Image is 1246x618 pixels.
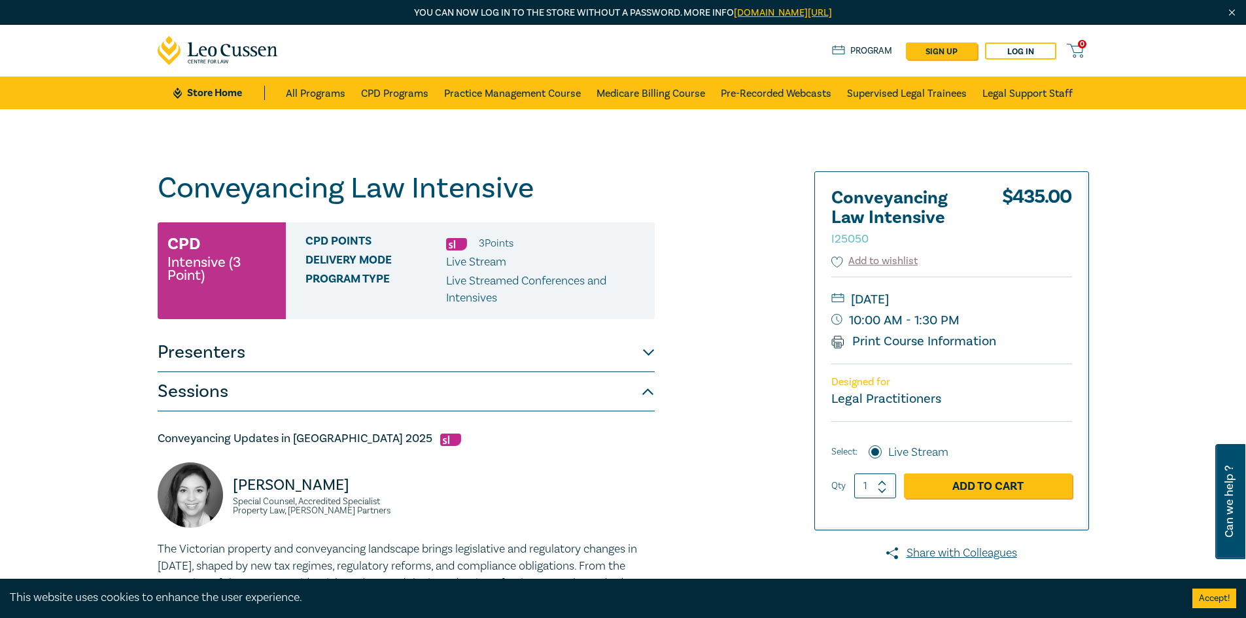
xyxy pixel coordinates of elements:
[1223,452,1236,551] span: Can we help ?
[173,86,264,100] a: Store Home
[597,77,705,109] a: Medicare Billing Course
[158,431,655,447] h5: Conveyancing Updates in [GEOGRAPHIC_DATA] 2025
[446,273,645,307] p: Live Streamed Conferences and Intensives
[906,43,977,60] a: sign up
[305,273,446,307] span: Program type
[1078,40,1086,48] span: 0
[831,188,975,247] h2: Conveyancing Law Intensive
[233,497,398,515] small: Special Counsel, Accredited Specialist Property Law, [PERSON_NAME] Partners
[831,254,918,269] button: Add to wishlist
[446,254,506,269] span: Live Stream
[440,434,461,446] img: Substantive Law
[305,235,446,252] span: CPD Points
[167,256,276,282] small: Intensive (3 Point)
[233,475,398,496] p: [PERSON_NAME]
[158,6,1089,20] p: You can now log in to the store without a password. More info
[444,77,581,109] a: Practice Management Course
[831,390,941,407] small: Legal Practitioners
[158,171,655,205] h1: Conveyancing Law Intensive
[1226,7,1237,18] img: Close
[361,77,428,109] a: CPD Programs
[888,444,948,461] label: Live Stream
[1002,188,1072,254] div: $ 435.00
[158,333,655,372] button: Presenters
[10,589,1173,606] div: This website uses cookies to enhance the user experience.
[158,462,223,528] img: Victoria Agahi
[904,473,1072,498] a: Add to Cart
[167,232,200,256] h3: CPD
[985,43,1056,60] a: Log in
[831,333,997,350] a: Print Course Information
[814,545,1089,562] a: Share with Colleagues
[286,77,345,109] a: All Programs
[982,77,1073,109] a: Legal Support Staff
[721,77,831,109] a: Pre-Recorded Webcasts
[832,44,893,58] a: Program
[734,7,832,19] a: [DOMAIN_NAME][URL]
[305,254,446,271] span: Delivery Mode
[831,310,1072,331] small: 10:00 AM - 1:30 PM
[446,238,467,250] img: Substantive Law
[1192,589,1236,608] button: Accept cookies
[479,235,513,252] li: 3 Point s
[831,289,1072,310] small: [DATE]
[831,232,869,247] small: I25050
[831,376,1072,388] p: Designed for
[831,445,857,459] span: Select:
[854,473,896,498] input: 1
[158,372,655,411] button: Sessions
[847,77,967,109] a: Supervised Legal Trainees
[831,479,846,493] label: Qty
